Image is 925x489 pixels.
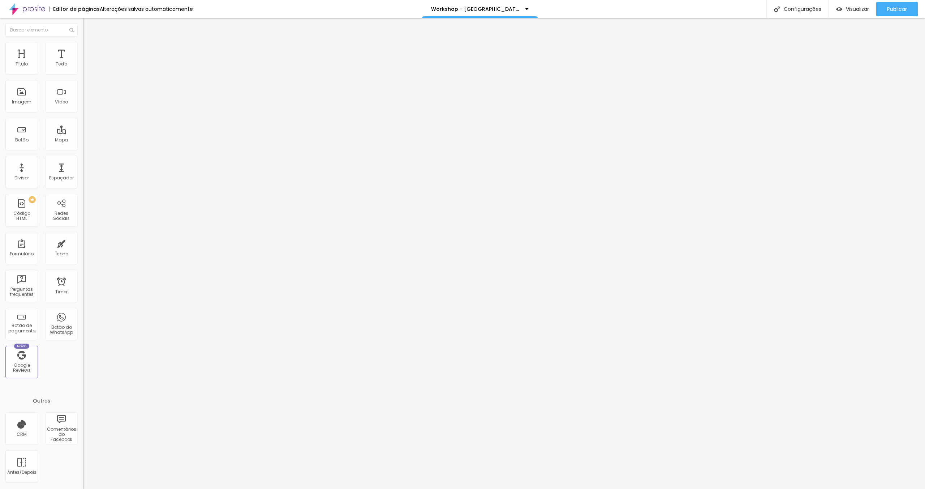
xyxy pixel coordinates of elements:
div: Código HTML [7,211,36,221]
div: Mapa [55,137,68,143]
div: Google Reviews [7,363,36,373]
div: Alterações salvas automaticamente [100,7,193,12]
div: Botão do WhatsApp [47,325,76,335]
img: Icone [774,6,780,12]
img: Icone [69,28,74,32]
span: Visualizar [846,6,869,12]
div: Botão [15,137,29,143]
div: Botão de pagamento [7,323,36,333]
div: Imagem [12,99,31,105]
div: Divisor [14,175,29,180]
p: Workshop - [GEOGRAPHIC_DATA] [431,7,520,12]
div: Vídeo [55,99,68,105]
div: Título [16,61,28,67]
div: CRM [17,432,27,437]
div: Editor de páginas [49,7,100,12]
img: view-1.svg [836,6,842,12]
div: Espaçador [49,175,74,180]
div: Comentários do Facebook [47,427,76,442]
iframe: Editor [83,18,925,489]
div: Novo [14,344,30,349]
span: Publicar [887,6,907,12]
input: Buscar elemento [5,24,78,37]
div: Antes/Depois [7,470,36,475]
button: Visualizar [829,2,876,16]
div: Redes Sociais [47,211,76,221]
div: Perguntas frequentes [7,287,36,297]
div: Ícone [55,251,68,256]
div: Timer [55,289,68,294]
div: Texto [56,61,67,67]
button: Publicar [876,2,918,16]
div: Formulário [10,251,34,256]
